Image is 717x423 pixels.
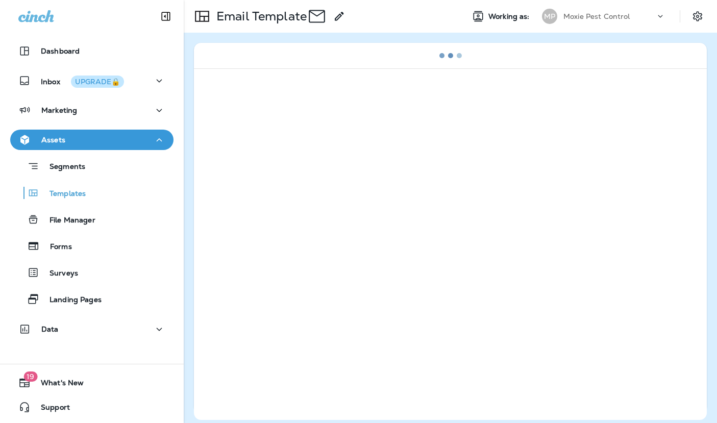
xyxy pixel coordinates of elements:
button: File Manager [10,209,174,230]
span: 19 [23,371,37,382]
p: Email Template [212,9,307,24]
button: Settings [688,7,707,26]
p: Forms [40,242,72,252]
p: Moxie Pest Control [563,12,630,20]
button: UPGRADE🔒 [71,76,124,88]
span: What's New [31,379,84,391]
button: Templates [10,182,174,204]
p: Surveys [39,269,78,279]
p: File Manager [39,216,95,226]
button: Marketing [10,100,174,120]
div: MP [542,9,557,24]
p: Marketing [41,106,77,114]
button: Segments [10,155,174,177]
p: Landing Pages [39,295,102,305]
p: Assets [41,136,65,144]
p: Segments [39,162,85,172]
p: Dashboard [41,47,80,55]
button: Forms [10,235,174,257]
span: Working as: [488,12,532,21]
button: 19What's New [10,372,174,393]
button: Dashboard [10,41,174,61]
button: Collapse Sidebar [152,6,180,27]
button: Data [10,319,174,339]
button: InboxUPGRADE🔒 [10,70,174,91]
p: Data [41,325,59,333]
button: Surveys [10,262,174,283]
p: Inbox [41,76,124,86]
button: Landing Pages [10,288,174,310]
button: Support [10,397,174,417]
button: Assets [10,130,174,150]
p: Templates [39,189,86,199]
div: UPGRADE🔒 [75,78,120,85]
span: Support [31,403,70,415]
